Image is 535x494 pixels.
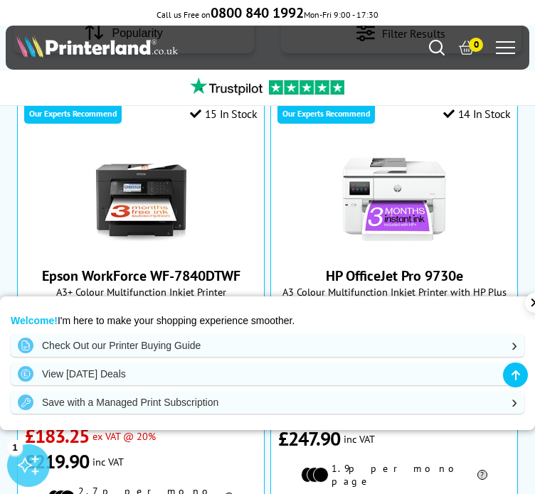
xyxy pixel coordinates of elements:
strong: Welcome! [11,315,58,326]
span: £219.90 [25,449,90,474]
a: HP OfficeJet Pro 9730e [326,267,463,285]
div: Our Experts Recommend [277,103,375,124]
a: 0800 840 1992 [211,9,304,20]
img: HP OfficeJet Pro 9730e [341,146,447,252]
img: trustpilot rating [269,80,344,95]
a: Search [429,40,445,55]
span: ex VAT @ 20% [92,429,156,443]
p: I'm here to make your shopping experience smoother. [11,314,524,327]
b: 0800 840 1992 [211,4,304,22]
li: 1.9p per mono page [301,462,487,488]
span: £247.90 [278,426,341,451]
a: Epson WorkForce WF-7840DTWF [88,241,194,255]
div: 1 [7,439,23,455]
span: inc VAT [92,455,124,468]
div: 14 In Stock [443,107,510,121]
img: Epson WorkForce WF-7840DTWF [88,146,194,252]
a: HP OfficeJet Pro 9730e [341,241,447,255]
span: inc VAT [344,432,375,446]
img: Printerland Logo [16,35,178,58]
a: Check Out our Printer Buying Guide [11,334,524,357]
a: View [DATE] Deals [11,363,524,385]
span: 0 [469,38,483,52]
span: A3 Colour Multifunction Inkjet Printer with HP Plus [278,285,511,299]
span: £183.25 [25,423,90,449]
div: Our Experts Recommend [24,103,122,124]
div: 15 In Stock [190,107,257,121]
a: 0 [459,40,475,55]
span: A3+ Colour Multifunction Inkjet Printer [25,285,258,299]
img: trustpilot rating [184,77,269,95]
a: Epson WorkForce WF-7840DTWF [42,267,240,285]
a: Printerland Logo [16,35,267,60]
a: Save with a Managed Print Subscription [11,391,524,414]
